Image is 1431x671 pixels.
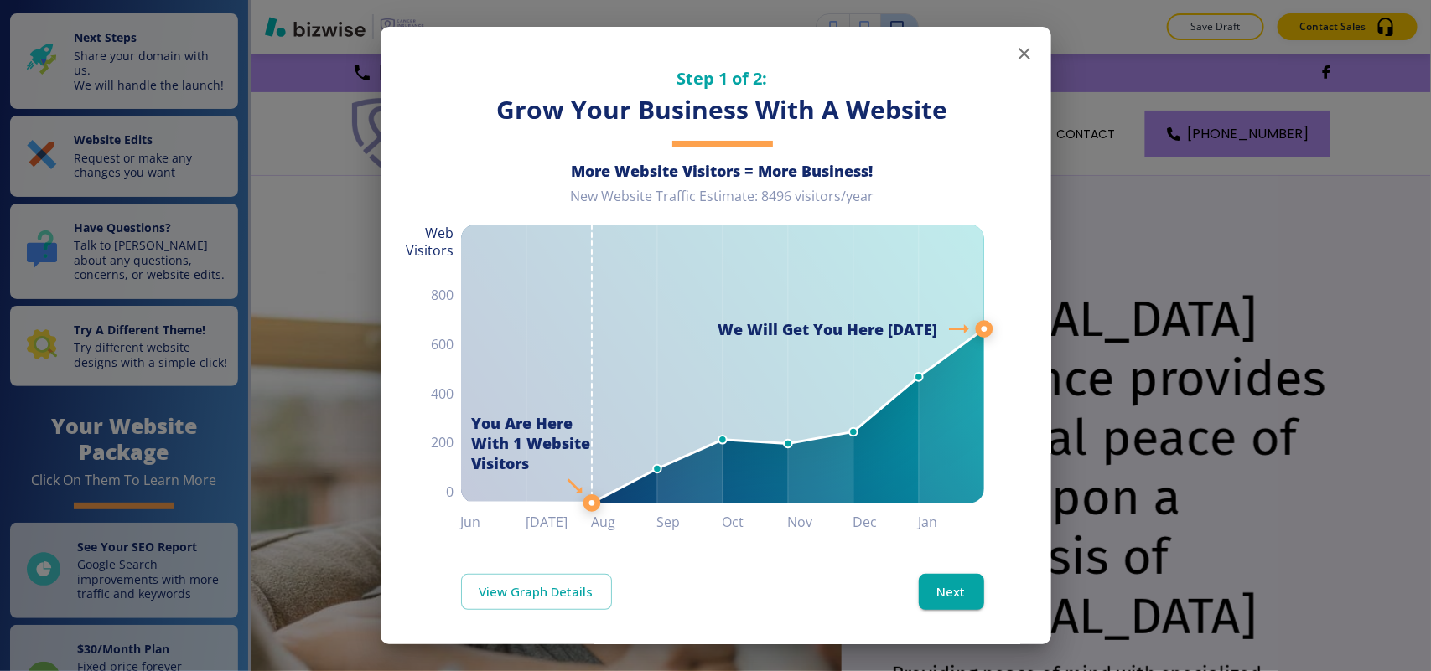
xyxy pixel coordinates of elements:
h6: Sep [657,510,723,534]
h6: [DATE] [526,510,592,534]
h3: Grow Your Business With A Website [461,93,984,127]
h5: Step 1 of 2: [461,67,984,90]
h6: Aug [592,510,657,534]
h6: Dec [853,510,919,534]
h6: Nov [788,510,853,534]
h6: Jun [461,510,526,534]
div: New Website Traffic Estimate: 8496 visitors/year [461,188,984,219]
button: Next [919,574,984,609]
h6: More Website Visitors = More Business! [461,161,984,181]
a: View Graph Details [461,574,612,609]
h6: Jan [919,510,984,534]
h6: Oct [723,510,788,534]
